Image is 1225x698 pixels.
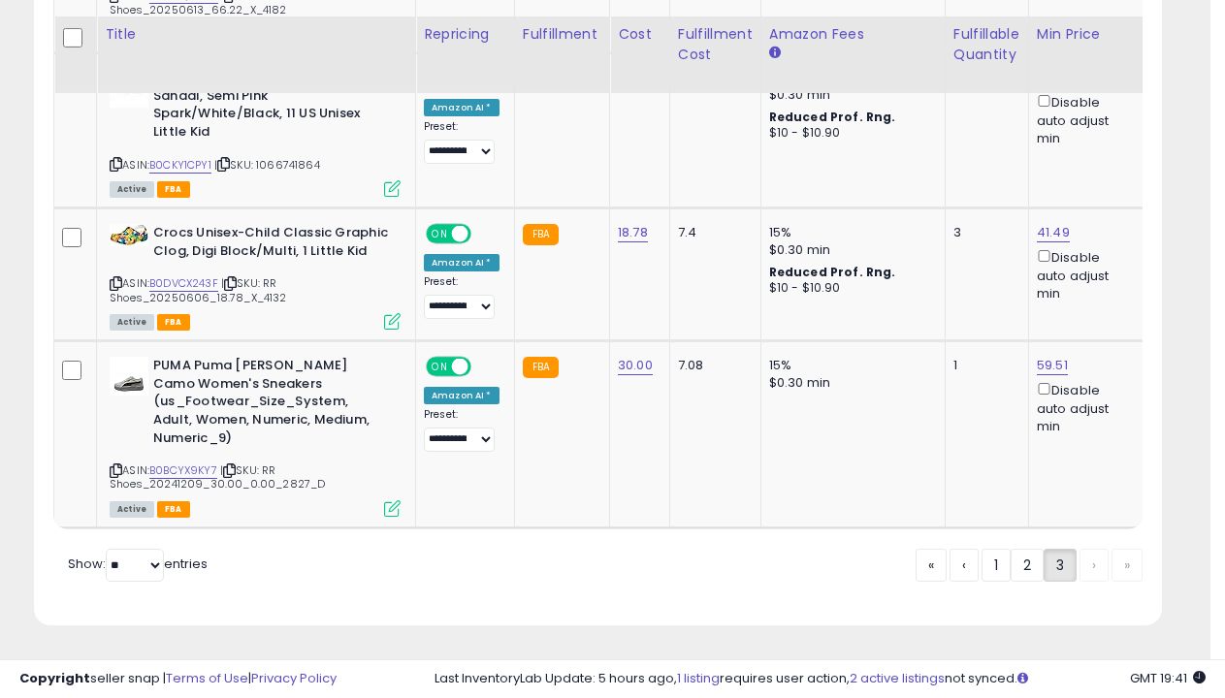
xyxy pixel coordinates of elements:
[110,314,154,331] span: All listings currently available for purchase on Amazon
[110,181,154,198] span: All listings currently available for purchase on Amazon
[428,359,452,375] span: ON
[618,356,653,375] a: 30.00
[962,555,966,575] span: ‹
[769,241,930,259] div: $0.30 min
[1037,356,1068,375] a: 59.51
[769,109,896,125] b: Reduced Prof. Rng.
[428,226,452,242] span: ON
[166,669,248,687] a: Terms of Use
[678,224,746,241] div: 7.4
[928,555,934,575] span: «
[424,120,500,164] div: Preset:
[424,24,506,45] div: Repricing
[110,357,148,396] img: 31ABPer31RL._SL40_.jpg
[523,357,559,378] small: FBA
[769,280,930,297] div: $10 - $10.90
[153,357,389,452] b: PUMA Puma [PERSON_NAME] Camo Women's Sneakers (us_Footwear_Size_System, Adult, Women, Numeric, Me...
[105,24,407,45] div: Title
[982,549,1011,582] a: 1
[769,45,781,62] small: Amazon Fees.
[769,125,930,142] div: $10 - $10.90
[769,374,930,392] div: $0.30 min
[953,24,1020,65] div: Fulfillable Quantity
[424,99,500,116] div: Amazon AI *
[523,224,559,245] small: FBA
[1130,669,1206,687] span: 2025-10-12 19:41 GMT
[769,86,930,104] div: $0.30 min
[110,462,325,492] span: | SKU: RR Shoes_20241209_30.00_0.00_2827_D
[424,254,500,271] div: Amazon AI *
[149,462,217,479] a: B0BCYX9KY7
[19,669,90,687] strong: Copyright
[157,181,190,198] span: FBA
[157,501,190,518] span: FBA
[110,501,154,518] span: All listings currently available for purchase on Amazon
[953,224,1014,241] div: 3
[769,357,930,374] div: 15%
[618,24,661,45] div: Cost
[953,357,1014,374] div: 1
[149,275,218,292] a: B0DVCX243F
[110,275,287,304] span: | SKU: RR Shoes_20250606_18.78_X_4132
[424,275,500,319] div: Preset:
[468,226,500,242] span: OFF
[153,224,389,265] b: Crocs Unisex-Child Classic Graphic Clog, Digi Block/Multi, 1 Little Kid
[769,224,930,241] div: 15%
[1037,223,1070,242] a: 41.49
[1037,379,1130,435] div: Disable auto adjust min
[678,24,753,65] div: Fulfillment Cost
[110,224,401,328] div: ASIN:
[251,669,337,687] a: Privacy Policy
[424,387,500,404] div: Amazon AI *
[850,669,945,687] a: 2 active listings
[110,357,401,515] div: ASIN:
[1037,246,1130,302] div: Disable auto adjust min
[153,69,389,145] b: adidas Adilette Comfort Slide Sandal, Semi Pink Spark/White/Black, 11 US Unisex Little Kid
[677,669,720,687] a: 1 listing
[149,157,211,174] a: B0CKY1CPY1
[678,357,746,374] div: 7.08
[1037,24,1137,45] div: Min Price
[769,264,896,280] b: Reduced Prof. Rng.
[110,69,401,195] div: ASIN:
[468,359,500,375] span: OFF
[110,224,148,246] img: 419gFgx-I8L._SL40_.jpg
[214,157,320,173] span: | SKU: 1066741864
[157,314,190,331] span: FBA
[435,670,1206,688] div: Last InventoryLab Update: 5 hours ago, requires user action, not synced.
[1037,91,1130,147] div: Disable auto adjust min
[1011,549,1044,582] a: 2
[1044,549,1077,582] a: 3
[424,408,500,452] div: Preset:
[769,24,937,45] div: Amazon Fees
[19,670,337,688] div: seller snap | |
[618,223,648,242] a: 18.78
[523,24,601,45] div: Fulfillment
[68,555,208,573] span: Show: entries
